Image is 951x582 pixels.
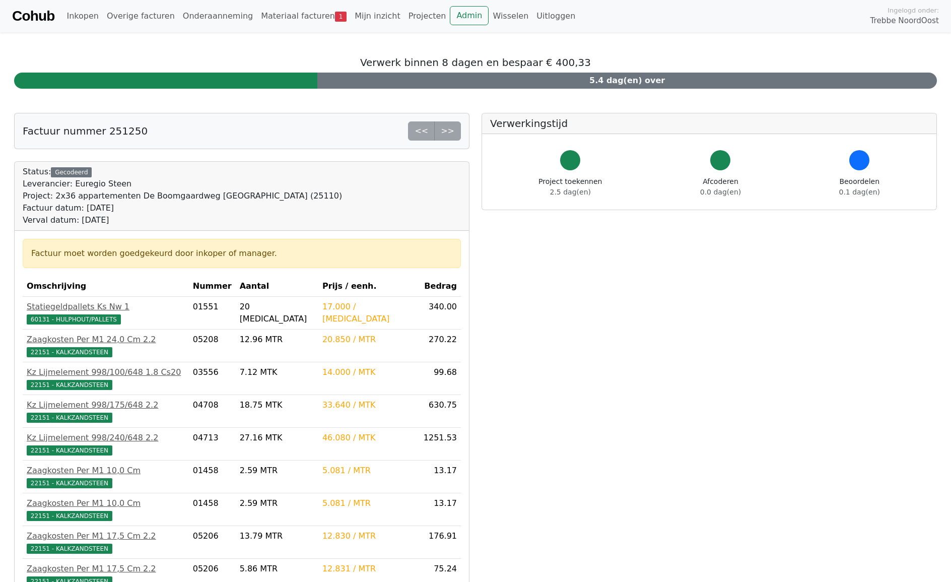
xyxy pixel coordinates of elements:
[189,493,236,526] td: 01458
[240,301,314,325] div: 20 [MEDICAL_DATA]
[27,413,112,423] span: 22151 - KALKZANDSTEEN
[12,4,54,28] a: Cohub
[23,190,342,202] div: Project: 2x36 appartementen De Boomgaardweg [GEOGRAPHIC_DATA] (25110)
[51,167,92,177] div: Gecodeerd
[415,493,461,526] td: 13.17
[490,117,928,130] h5: Verwerkingstijd
[23,166,342,226] div: Status:
[450,6,489,25] a: Admin
[189,461,236,493] td: 01458
[31,247,452,260] div: Factuur moet worden goedgekeurd door inkoper of manager.
[415,395,461,428] td: 630.75
[240,334,314,346] div: 12.96 MTR
[27,445,112,456] span: 22151 - KALKZANDSTEEN
[415,330,461,362] td: 270.22
[700,176,741,198] div: Afcoderen
[189,297,236,330] td: 01551
[62,6,102,26] a: Inkopen
[415,297,461,330] td: 340.00
[23,202,342,214] div: Factuur datum: [DATE]
[27,366,185,391] a: Kz Lijmelement 998/100/648 1.8 Cs2022151 - KALKZANDSTEEN
[415,362,461,395] td: 99.68
[240,366,314,378] div: 7.12 MTK
[351,6,404,26] a: Mijn inzicht
[322,301,411,325] div: 17.000 / [MEDICAL_DATA]
[489,6,532,26] a: Wisselen
[322,366,411,378] div: 14.000 / MTK
[189,395,236,428] td: 04708
[27,380,112,390] span: 22151 - KALKZANDSTEEN
[700,188,741,196] span: 0.0 dag(en)
[322,530,411,542] div: 12.830 / MTR
[415,428,461,461] td: 1251.53
[415,276,461,297] th: Bedrag
[189,330,236,362] td: 05208
[189,362,236,395] td: 03556
[27,544,112,554] span: 22151 - KALKZANDSTEEN
[27,432,185,444] div: Kz Lijmelement 998/240/648 2.2
[318,276,415,297] th: Prijs / eenh.
[415,526,461,559] td: 176.91
[236,276,318,297] th: Aantal
[240,563,314,575] div: 5.86 MTR
[870,15,939,27] span: Trebbe NoordOost
[189,428,236,461] td: 04713
[27,497,185,509] div: Zaagkosten Per M1 10,0 Cm
[240,399,314,411] div: 18.75 MTK
[27,366,185,378] div: Kz Lijmelement 998/100/648 1.8 Cs20
[240,530,314,542] div: 13.79 MTR
[27,497,185,522] a: Zaagkosten Per M1 10,0 Cm22151 - KALKZANDSTEEN
[27,465,185,477] div: Zaagkosten Per M1 10,0 Cm
[240,497,314,509] div: 2.59 MTR
[27,511,112,521] span: 22151 - KALKZANDSTEEN
[322,399,411,411] div: 33.640 / MTK
[27,432,185,456] a: Kz Lijmelement 998/240/648 2.222151 - KALKZANDSTEEN
[27,465,185,489] a: Zaagkosten Per M1 10,0 Cm22151 - KALKZANDSTEEN
[322,497,411,509] div: 5.081 / MTR
[27,347,112,357] span: 22151 - KALKZANDSTEEN
[27,334,185,358] a: Zaagkosten Per M1 24,0 Cm 2.222151 - KALKZANDSTEEN
[103,6,179,26] a: Overige facturen
[538,176,602,198] div: Project toekennen
[27,334,185,346] div: Zaagkosten Per M1 24,0 Cm 2.2
[27,314,121,325] span: 60131 - HULPHOUT/PALLETS
[23,214,342,226] div: Verval datum: [DATE]
[532,6,579,26] a: Uitloggen
[240,465,314,477] div: 2.59 MTR
[27,301,185,325] a: Statiegeldpallets Ks Nw 160131 - HULPHOUT/PALLETS
[415,461,461,493] td: 13.17
[839,176,880,198] div: Beoordelen
[322,334,411,346] div: 20.850 / MTR
[189,276,236,297] th: Nummer
[179,6,257,26] a: Onderaanneming
[257,6,351,26] a: Materiaal facturen1
[27,563,185,575] div: Zaagkosten Per M1 17,5 Cm 2.2
[404,6,450,26] a: Projecten
[888,6,939,15] span: Ingelogd onder:
[23,276,189,297] th: Omschrijving
[322,563,411,575] div: 12.831 / MTR
[550,188,591,196] span: 2.5 dag(en)
[27,399,185,423] a: Kz Lijmelement 998/175/648 2.222151 - KALKZANDSTEEN
[27,530,185,554] a: Zaagkosten Per M1 17,5 Cm 2.222151 - KALKZANDSTEEN
[317,73,937,89] div: 5.4 dag(en) over
[189,526,236,559] td: 05206
[23,178,342,190] div: Leverancier: Euregio Steen
[335,12,347,22] span: 1
[240,432,314,444] div: 27.16 MTK
[23,125,148,137] h5: Factuur nummer 251250
[322,465,411,477] div: 5.081 / MTR
[322,432,411,444] div: 46.080 / MTK
[27,301,185,313] div: Statiegeldpallets Ks Nw 1
[27,530,185,542] div: Zaagkosten Per M1 17,5 Cm 2.2
[27,399,185,411] div: Kz Lijmelement 998/175/648 2.2
[27,478,112,488] span: 22151 - KALKZANDSTEEN
[839,188,880,196] span: 0.1 dag(en)
[14,56,937,69] h5: Verwerk binnen 8 dagen en bespaar € 400,33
